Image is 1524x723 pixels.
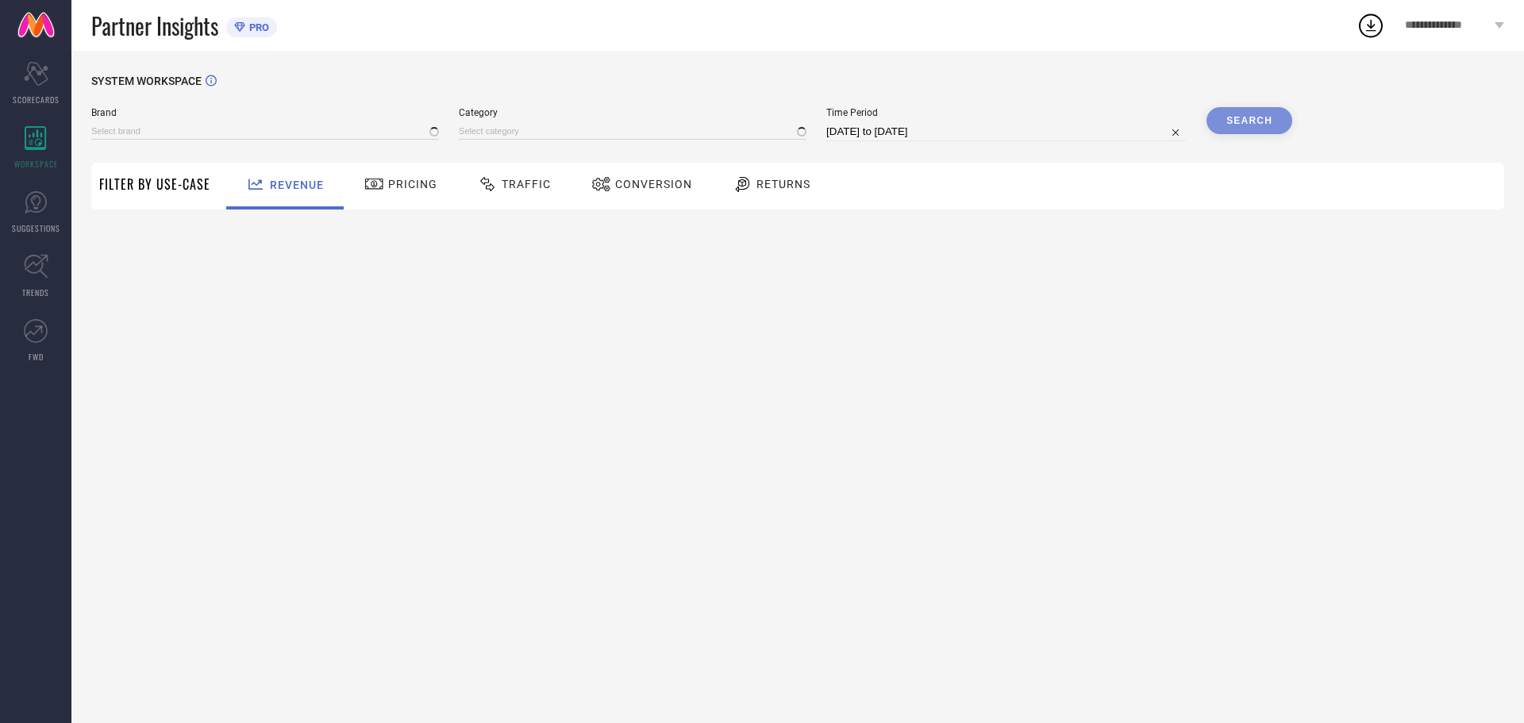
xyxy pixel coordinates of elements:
div: Open download list [1357,11,1385,40]
span: Partner Insights [91,10,218,42]
span: Time Period [826,107,1187,118]
span: TRENDS [22,287,49,298]
span: FWD [29,351,44,363]
span: Brand [91,107,439,118]
input: Select time period [826,122,1187,141]
span: Traffic [502,178,551,190]
span: Revenue [270,179,324,191]
span: Returns [756,178,810,190]
span: SUGGESTIONS [12,222,60,234]
input: Select category [459,123,806,140]
span: SYSTEM WORKSPACE [91,75,202,87]
span: Conversion [615,178,692,190]
input: Select brand [91,123,439,140]
span: Category [459,107,806,118]
span: Filter By Use-Case [99,175,210,194]
span: PRO [245,21,269,33]
span: WORKSPACE [14,158,58,170]
span: SCORECARDS [13,94,60,106]
span: Pricing [388,178,437,190]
